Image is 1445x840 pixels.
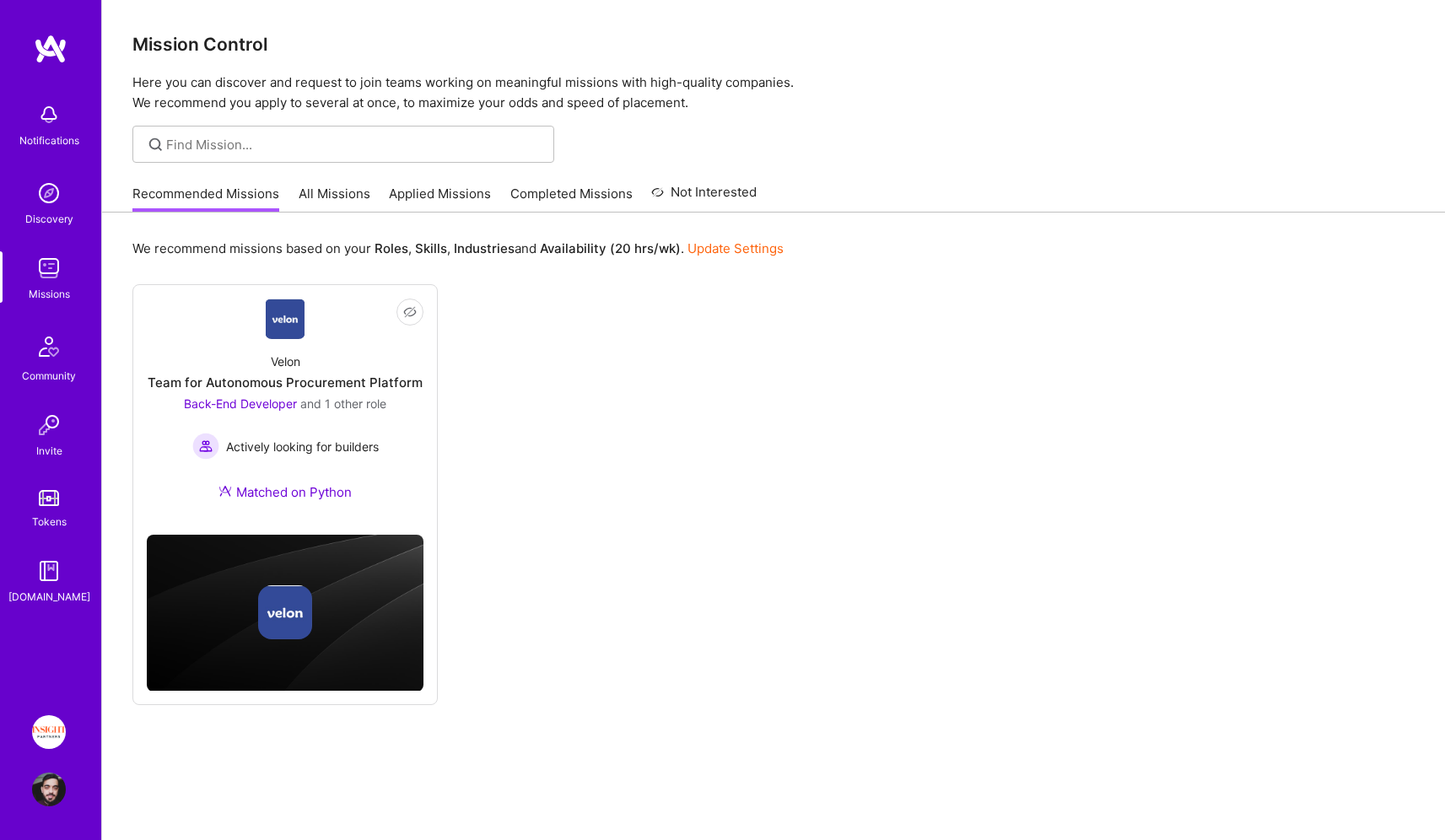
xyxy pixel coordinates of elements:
[147,299,423,521] a: Company LogoVelonTeam for Autonomous Procurement PlatformBack-End Developer and 1 other roleActiv...
[34,34,67,64] img: logo
[148,374,423,391] div: Team for Autonomous Procurement Platform
[29,285,70,303] div: Missions
[218,483,352,501] div: Matched on Python
[8,588,90,606] div: [DOMAIN_NAME]
[166,136,542,153] input: Find Mission...
[389,185,491,213] a: Applied Missions
[192,433,219,460] img: Actively looking for builders
[218,484,232,498] img: Ateam Purple Icon
[540,240,681,256] b: Availability (20 hrs/wk)
[415,240,447,256] b: Skills
[132,73,1415,113] p: Here you can discover and request to join teams working on meaningful missions with high-quality ...
[19,132,79,149] div: Notifications
[403,305,417,319] i: icon EyeClosed
[29,326,69,367] img: Community
[39,490,59,506] img: tokens
[32,715,66,749] img: Insight Partners: Data & AI - Sourcing
[32,176,66,210] img: discovery
[510,185,633,213] a: Completed Missions
[147,535,423,691] img: cover
[132,34,1415,55] h3: Mission Control
[32,554,66,588] img: guide book
[28,715,70,749] a: Insight Partners: Data & AI - Sourcing
[25,210,73,228] div: Discovery
[300,396,386,411] span: and 1 other role
[132,185,279,213] a: Recommended Missions
[28,773,70,806] a: User Avatar
[22,367,76,385] div: Community
[132,240,784,257] p: We recommend missions based on your , , and .
[32,251,66,285] img: teamwork
[184,396,297,411] span: Back-End Developer
[146,135,165,154] i: icon SearchGrey
[687,240,784,256] a: Update Settings
[271,353,300,370] div: Velon
[258,585,312,639] img: Company logo
[32,513,67,530] div: Tokens
[266,299,305,339] img: Company Logo
[651,182,757,213] a: Not Interested
[36,442,62,460] div: Invite
[32,773,66,806] img: User Avatar
[375,240,408,256] b: Roles
[32,408,66,442] img: Invite
[32,98,66,132] img: bell
[226,438,379,455] span: Actively looking for builders
[299,185,370,213] a: All Missions
[454,240,515,256] b: Industries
